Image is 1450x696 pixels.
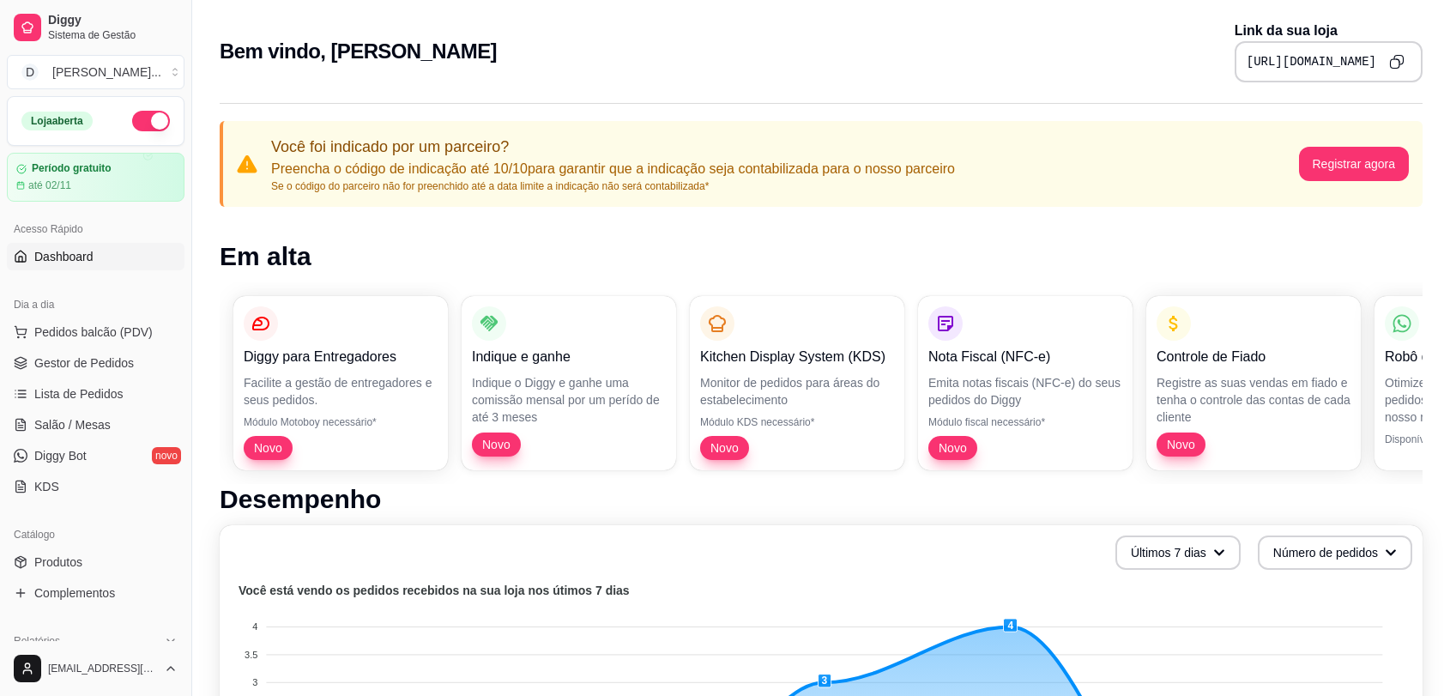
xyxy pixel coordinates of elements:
[271,179,955,193] p: Se o código do parceiro não for preenchido até a data limite a indicação não será contabilizada*
[220,484,1423,515] h1: Desempenho
[48,662,157,675] span: [EMAIL_ADDRESS][DOMAIN_NAME]
[7,243,184,270] a: Dashboard
[34,354,134,372] span: Gestor de Pedidos
[475,436,517,453] span: Novo
[1235,21,1423,41] p: Link da sua loja
[244,374,438,409] p: Facilite a gestão de entregadores e seus pedidos.
[14,634,60,648] span: Relatórios
[1160,436,1202,453] span: Novo
[1258,536,1412,570] button: Número de pedidos
[690,296,904,470] button: Kitchen Display System (KDS)Monitor de pedidos para áreas do estabelecimentoMódulo KDS necessário...
[7,411,184,439] a: Salão / Mesas
[462,296,676,470] button: Indique e ganheIndique o Diggy e ganhe uma comissão mensal por um perído de até 3 mesesNovo
[244,347,438,367] p: Diggy para Entregadores
[1146,296,1361,470] button: Controle de FiadoRegistre as suas vendas em fiado e tenha o controle das contas de cada clienteNovo
[472,347,666,367] p: Indique e ganhe
[7,579,184,607] a: Complementos
[700,415,894,429] p: Módulo KDS necessário*
[21,64,39,81] span: D
[34,447,87,464] span: Diggy Bot
[700,374,894,409] p: Monitor de pedidos para áreas do estabelecimento
[7,380,184,408] a: Lista de Pedidos
[704,439,746,457] span: Novo
[7,55,184,89] button: Select a team
[34,478,59,495] span: KDS
[932,439,974,457] span: Novo
[1157,374,1350,426] p: Registre as suas vendas em fiado e tenha o controle das contas de cada cliente
[7,648,184,689] button: [EMAIL_ADDRESS][DOMAIN_NAME]
[32,162,112,175] article: Período gratuito
[7,215,184,243] div: Acesso Rápido
[928,415,1122,429] p: Módulo fiscal necessário*
[472,374,666,426] p: Indique o Diggy e ganhe uma comissão mensal por um perído de até 3 meses
[271,159,955,179] p: Preencha o código de indicação até 10/10 para garantir que a indicação seja contabilizada para o ...
[132,111,170,131] button: Alterar Status
[7,548,184,576] a: Produtos
[245,650,257,660] tspan: 3.5
[1247,53,1376,70] pre: [URL][DOMAIN_NAME]
[7,442,184,469] a: Diggy Botnovo
[1299,147,1410,181] button: Registrar agora
[928,374,1122,409] p: Emita notas fiscais (NFC-e) do seus pedidos do Diggy
[271,135,955,159] p: Você foi indicado por um parceiro?
[34,416,111,433] span: Salão / Mesas
[220,241,1423,272] h1: Em alta
[918,296,1133,470] button: Nota Fiscal (NFC-e)Emita notas fiscais (NFC-e) do seus pedidos do DiggyMódulo fiscal necessário*Novo
[34,324,153,341] span: Pedidos balcão (PDV)
[48,13,178,28] span: Diggy
[7,7,184,48] a: DiggySistema de Gestão
[7,153,184,202] a: Período gratuitoaté 02/11
[7,349,184,377] a: Gestor de Pedidos
[233,296,448,470] button: Diggy para EntregadoresFacilite a gestão de entregadores e seus pedidos.Módulo Motoboy necessário...
[1157,347,1350,367] p: Controle de Fiado
[7,318,184,346] button: Pedidos balcão (PDV)
[252,621,257,632] tspan: 4
[239,584,630,597] text: Você está vendo os pedidos recebidos na sua loja nos útimos 7 dias
[220,38,497,65] h2: Bem vindo, [PERSON_NAME]
[1383,48,1411,76] button: Copy to clipboard
[247,439,289,457] span: Novo
[34,385,124,402] span: Lista de Pedidos
[7,521,184,548] div: Catálogo
[244,415,438,429] p: Módulo Motoboy necessário*
[34,248,94,265] span: Dashboard
[21,112,93,130] div: Loja aberta
[34,584,115,602] span: Complementos
[52,64,161,81] div: [PERSON_NAME] ...
[48,28,178,42] span: Sistema de Gestão
[34,554,82,571] span: Produtos
[700,347,894,367] p: Kitchen Display System (KDS)
[928,347,1122,367] p: Nota Fiscal (NFC-e)
[7,473,184,500] a: KDS
[7,291,184,318] div: Dia a dia
[1115,536,1241,570] button: Últimos 7 dias
[28,179,71,192] article: até 02/11
[252,677,257,687] tspan: 3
